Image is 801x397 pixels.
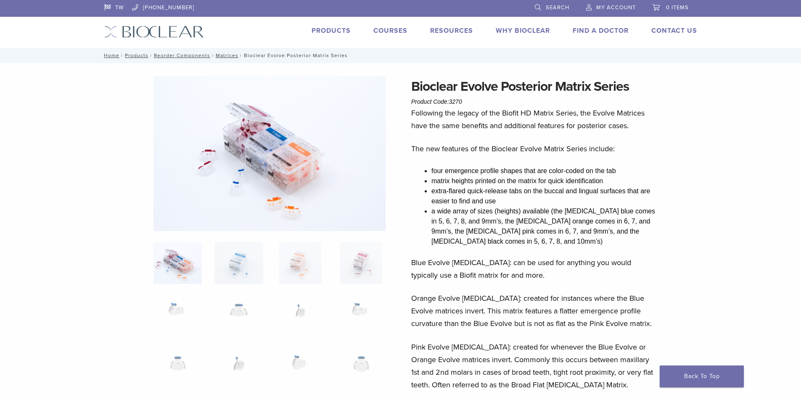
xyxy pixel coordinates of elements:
[98,48,703,63] nav: Bioclear Evolve Posterior Matrix Series
[125,53,148,58] a: Products
[157,347,199,389] img: Bioclear Evolve Posterior Matrix Series - Image 9
[214,347,263,389] img: Bioclear Evolve Posterior Matrix Series - Image 10
[411,76,658,97] h1: Bioclear Evolve Posterior Matrix Series
[153,242,202,284] img: Evolve-refills-2-324x324.jpg
[337,295,385,337] img: Bioclear Evolve Posterior Matrix Series - Image 8
[214,242,263,284] img: Bioclear Evolve Posterior Matrix Series - Image 2
[214,295,263,337] img: Bioclear Evolve Posterior Matrix Series - Image 6
[411,142,658,155] p: The new features of the Bioclear Evolve Matrix Series include:
[411,98,462,105] span: Product Code:
[312,26,351,35] a: Products
[651,26,697,35] a: Contact Us
[546,4,569,11] span: Search
[153,295,202,337] img: Bioclear Evolve Posterior Matrix Series - Image 5
[119,53,125,58] span: /
[340,242,382,284] img: Bioclear Evolve Posterior Matrix Series - Image 4
[238,53,244,58] span: /
[660,365,744,387] a: Back To Top
[431,186,658,206] li: extra-flared quick-release tabs on the buccal and lingual surfaces that are easier to find and use
[216,53,238,58] a: Matrices
[373,26,407,35] a: Courses
[596,4,636,11] span: My Account
[148,53,154,58] span: /
[210,53,216,58] span: /
[496,26,550,35] a: Why Bioclear
[101,53,119,58] a: Home
[104,26,204,38] img: Bioclear
[431,206,658,247] li: a wide array of sizes (heights) available (the [MEDICAL_DATA] blue comes in 5, 6, 7, 8, and 9mm’s...
[279,347,321,389] img: Bioclear Evolve Posterior Matrix Series - Image 11
[573,26,629,35] a: Find A Doctor
[411,107,658,132] p: Following the legacy of the Biofit HD Matrix Series, the Evolve Matrices have the same benefits a...
[340,347,382,389] img: Bioclear Evolve Posterior Matrix Series - Image 12
[430,26,473,35] a: Resources
[153,76,386,231] img: Evolve-refills-2
[154,53,210,58] a: Reorder Components
[279,295,321,337] img: Bioclear Evolve Posterior Matrix Series - Image 7
[411,256,658,281] p: Blue Evolve [MEDICAL_DATA]: can be used for anything you would typically use a Biofit matrix for ...
[449,98,462,105] span: 3270
[279,242,321,284] img: Bioclear Evolve Posterior Matrix Series - Image 3
[411,292,658,330] p: Orange Evolve [MEDICAL_DATA]: created for instances where the Blue Evolve matrices invert. This m...
[431,166,658,176] li: four emergence profile shapes that are color-coded on the tab
[411,341,658,391] p: Pink Evolve [MEDICAL_DATA]: created for whenever the Blue Evolve or Orange Evolve matrices invert...
[666,4,689,11] span: 0 items
[431,176,658,186] li: matrix heights printed on the matrix for quick identification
